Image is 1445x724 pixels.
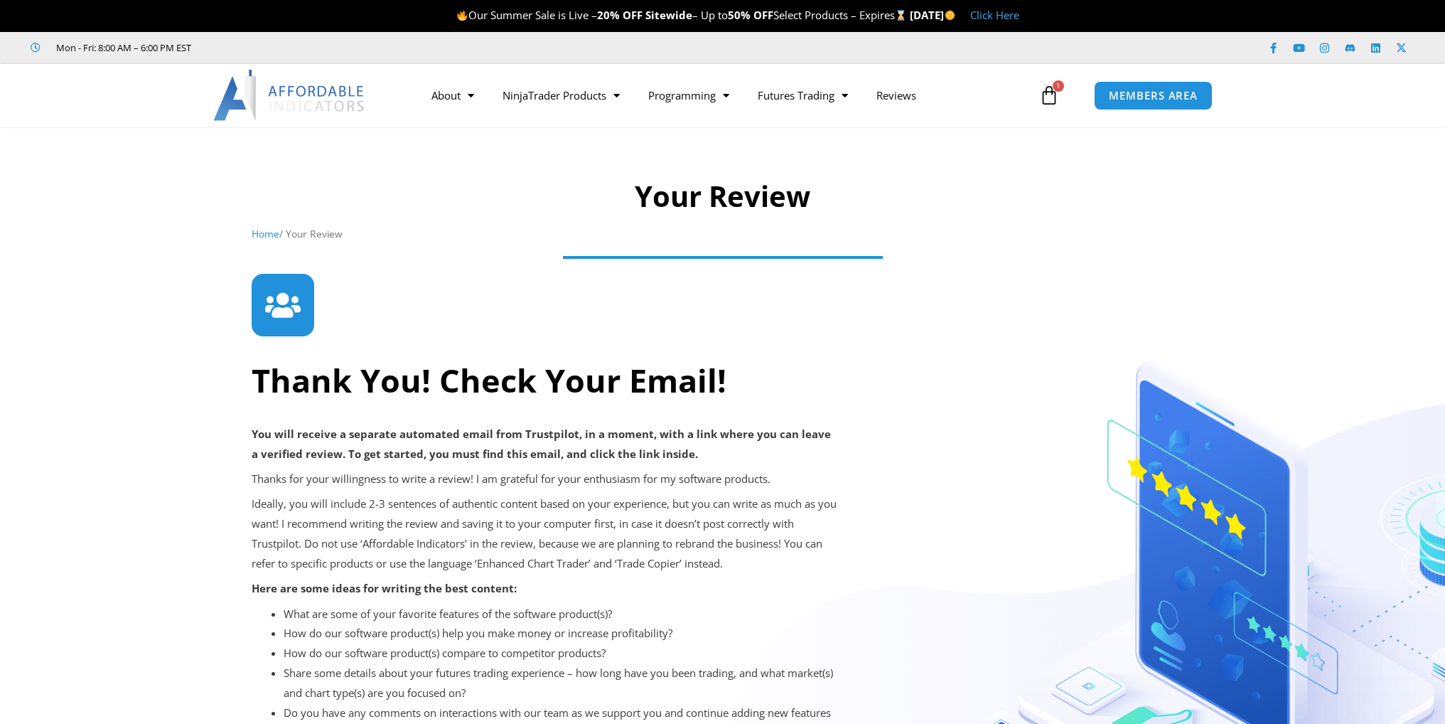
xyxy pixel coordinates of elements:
span: MEMBERS AREA [1109,90,1198,101]
li: How do our software product(s) compare to competitor products? [284,644,838,664]
a: About [417,79,488,112]
img: 🔥 [457,10,468,21]
p: Ideally, you will include 2-3 sentences of authentic content based on your experience, but you ca... [252,494,838,573]
h1: Your Review [252,176,1193,216]
strong: You will receive a separate automated email from Trustpilot, in a moment, with a link where you c... [252,427,831,461]
li: What are some of your favorite features of the software product(s)? [284,605,838,624]
span: 1 [1053,80,1064,92]
strong: Here are some ideas for writing the best content: [252,581,517,595]
a: Reviews [862,79,930,112]
img: ⌛ [896,10,906,21]
li: How do our software product(s) help you make money or increase profitability? [284,624,838,644]
a: Click Here [970,8,1019,22]
p: Thanks for your willingness to write a review! I am grateful for your enthusiasm for my software ... [252,469,838,489]
strong: 50% OFF [728,8,773,22]
a: MEMBERS AREA [1094,81,1213,110]
strong: Sitewide [645,8,692,22]
iframe: Customer reviews powered by Trustpilot [211,41,424,55]
a: Futures Trading [743,79,862,112]
span: Mon - Fri: 8:00 AM – 6:00 PM EST [53,39,191,56]
span: Our Summer Sale is Live – – Up to Select Products – Expires [456,8,910,22]
li: Share some details about your futures trading experience – how long have you been trading, and wh... [284,664,838,703]
strong: [DATE] [910,8,956,22]
h2: Thank You! Check Your Email! [252,360,817,402]
nav: Breadcrumb [252,225,1193,243]
strong: 20% OFF [597,8,643,22]
nav: Menu [417,79,1036,112]
img: LogoAI | Affordable Indicators – NinjaTrader [213,70,366,121]
img: 🌞 [945,10,955,21]
a: 1 [1018,75,1080,116]
a: Home [252,227,279,240]
a: Programming [634,79,743,112]
a: NinjaTrader Products [488,79,634,112]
